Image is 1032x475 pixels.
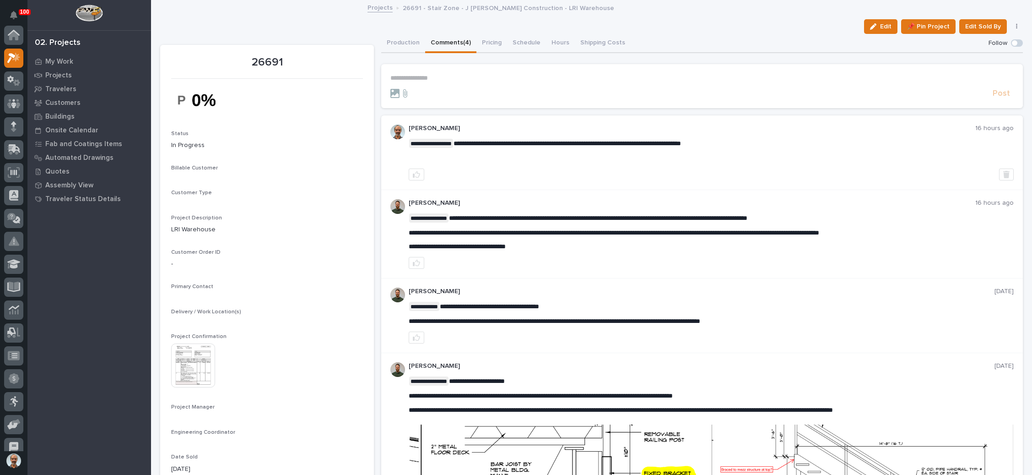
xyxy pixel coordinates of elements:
span: Engineering Coordinator [171,430,235,435]
span: Delivery / Work Location(s) [171,309,241,315]
p: Fab and Coatings Items [45,140,122,148]
button: 📌 Pin Project [901,19,956,34]
button: Comments (4) [425,34,476,53]
p: [PERSON_NAME] [409,125,975,132]
p: [PERSON_NAME] [409,199,975,207]
button: Edit [864,19,897,34]
a: Onsite Calendar [27,123,151,137]
button: Post [989,88,1014,99]
a: Customers [27,96,151,109]
span: Customer Type [171,190,212,196]
span: Project Manager [171,404,215,410]
p: 16 hours ago [975,125,1014,132]
button: Delete post [999,169,1014,180]
button: Hours [546,34,575,53]
p: [DATE] [994,362,1014,370]
a: Quotes [27,164,151,178]
p: LRI Warehouse [171,225,363,235]
p: In Progress [171,141,363,150]
p: 26691 [171,56,363,69]
p: Automated Drawings [45,154,113,162]
a: Assembly View [27,178,151,192]
button: users-avatar [4,451,23,470]
p: My Work [45,58,73,66]
button: like this post [409,332,424,344]
p: [DATE] [994,288,1014,295]
p: Quotes [45,168,70,176]
p: Customers [45,99,81,107]
p: 26691 - Stair Zone - J [PERSON_NAME] Construction - LRI Warehouse [403,2,614,12]
button: like this post [409,257,424,269]
p: [PERSON_NAME] [409,288,994,295]
p: [DATE] [171,464,363,474]
a: Traveler Status Details [27,192,151,206]
div: Notifications100 [11,11,23,26]
img: AATXAJw4slNr5ea0WduZQVIpKGhdapBAGQ9xVsOeEvl5=s96-c [390,362,405,377]
img: 68I4SffwWdHvqwujgqlwguNjOtkQPklC9vp9CJoG4tE [171,84,240,116]
span: Post [993,88,1010,99]
span: Edit Sold By [965,21,1001,32]
a: Buildings [27,109,151,123]
span: Primary Contact [171,284,213,289]
p: Follow [989,39,1007,47]
span: Edit [880,22,892,31]
p: Buildings [45,113,75,121]
span: Project Confirmation [171,334,227,339]
div: 02. Projects [35,38,81,48]
p: [PERSON_NAME] [409,362,994,370]
span: Project Description [171,215,222,221]
img: AATXAJw4slNr5ea0WduZQVIpKGhdapBAGQ9xVsOeEvl5=s96-c [390,199,405,214]
button: Edit Sold By [959,19,1007,34]
img: Workspace Logo [76,5,103,22]
button: Notifications [4,5,23,25]
p: Travelers [45,85,76,93]
p: 100 [20,9,29,15]
span: 📌 Pin Project [907,21,950,32]
p: Onsite Calendar [45,126,98,135]
span: Customer Order ID [171,250,221,255]
img: AATXAJw4slNr5ea0WduZQVIpKGhdapBAGQ9xVsOeEvl5=s96-c [390,288,405,302]
p: - [171,259,363,269]
p: Projects [45,71,72,80]
button: Schedule [507,34,546,53]
a: Projects [27,68,151,82]
span: Status [171,131,189,136]
button: Shipping Costs [575,34,631,53]
a: Fab and Coatings Items [27,137,151,151]
p: 16 hours ago [975,199,1014,207]
a: My Work [27,55,151,68]
button: like this post [409,169,424,180]
p: Assembly View [45,181,93,190]
span: Billable Customer [171,165,218,171]
a: Projects [367,2,393,12]
button: Production [381,34,425,53]
span: Date Sold [171,454,198,460]
p: Traveler Status Details [45,195,121,203]
img: AOh14GhUnP333BqRmXh-vZ-TpYZQaFVsuOFmGre8SRZf2A=s96-c [390,125,405,139]
a: Travelers [27,82,151,96]
a: Automated Drawings [27,151,151,164]
button: Pricing [476,34,507,53]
